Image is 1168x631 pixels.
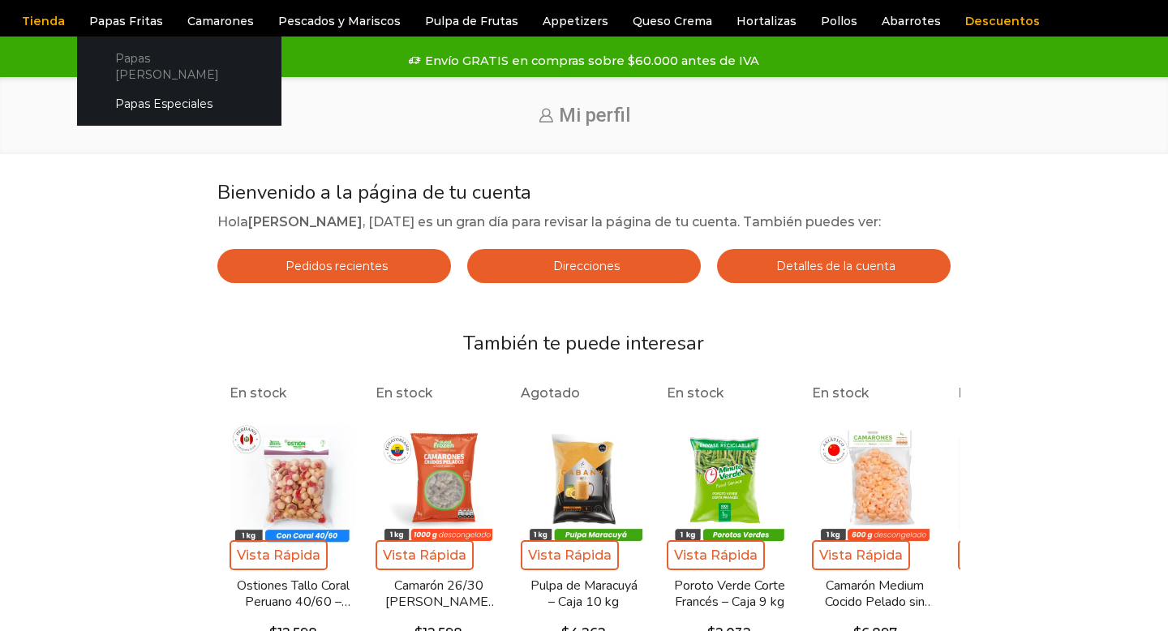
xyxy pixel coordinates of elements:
a: Descuentos [957,6,1048,36]
a: Papas [PERSON_NAME] [93,43,265,89]
p: En stock [376,383,501,404]
a: Papas Especiales [93,89,265,119]
span: Mi perfil [559,104,630,127]
a: Appetizers [535,6,616,36]
p: En stock [958,383,1084,404]
p: En stock [230,383,355,404]
span: También te puede interesar [463,330,704,356]
a: Detalles de la cuenta [717,249,951,283]
span: Direcciones [549,259,620,273]
p: En stock [667,383,792,404]
a: Ostiones Tallo Coral Peruano 40/60 – Caja 10 kg [236,578,350,609]
span: Vista Rápida [958,540,1056,570]
span: Pedidos recientes [281,259,388,273]
span: Bienvenido a la página de tu cuenta [217,179,531,205]
a: Pollos [813,6,865,36]
span: Vista Rápida [230,540,328,570]
span: Vista Rápida [667,540,765,570]
p: Hola , [DATE] es un gran día para revisar la página de tu cuenta. También puedes ver: [217,212,950,233]
a: Camarón 26/30 [PERSON_NAME] sin Vena – Super Prime – Caja 10 kg [382,578,496,609]
span: Detalles de la cuenta [772,259,895,273]
a: Pulpa de Frutas [417,6,526,36]
a: Hortalizas [728,6,805,36]
a: Direcciones [467,249,701,283]
a: Pescados y Mariscos [270,6,409,36]
a: Camarones [179,6,262,36]
a: Camarón Medium Cocido Pelado sin Vena – Bronze – Caja 10 kg [818,578,932,609]
span: Vista Rápida [812,540,910,570]
a: Poroto Verde Corte Francés – Caja 9 kg [672,578,786,609]
a: Tienda [14,6,73,36]
a: Queso Crema [625,6,720,36]
strong: [PERSON_NAME] [248,214,363,230]
p: Agotado [521,383,646,404]
a: Pulpa de Maracuyá – Caja 10 kg [527,578,641,609]
a: Abarrotes [874,6,949,36]
a: Papas Fritas [81,6,171,36]
span: Vista Rápida [376,540,474,570]
p: En stock [812,383,938,404]
a: Pedidos recientes [217,249,451,283]
span: Vista Rápida [521,540,619,570]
